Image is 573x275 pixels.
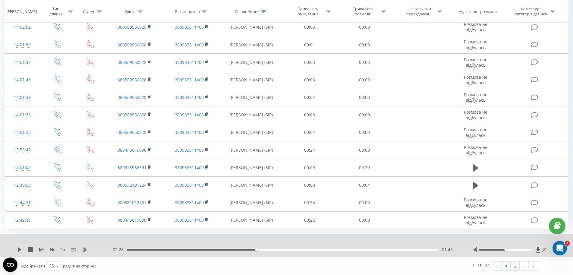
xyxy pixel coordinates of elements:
[220,71,282,89] td: [PERSON_NAME] (SIP)
[118,77,146,83] a: 380569550828
[90,203,111,207] span: Допомога
[220,159,282,176] td: [PERSON_NAME] (SIP)
[464,21,487,33] span: Розмова не відбулась
[175,77,204,83] a: 380933311400
[11,21,34,33] div: 14:02:02
[282,159,337,176] td: 00:09
[65,10,77,22] img: Profile image for Vladyslav
[118,165,146,170] a: 380978966591
[337,176,392,194] td: 00:04
[118,42,146,48] a: 380569550828
[118,129,146,135] a: 380569550828
[118,24,146,30] a: 380569550829
[337,141,392,159] td: 00:00
[337,71,392,89] td: 00:00
[464,57,487,68] span: Розмова не відбулась
[220,211,282,229] td: [PERSON_NAME] (SIP)
[11,74,34,86] div: 14:01:43
[83,9,95,14] div: Статус
[502,262,511,270] a: 1
[104,10,115,21] div: Закрити
[337,36,392,54] td: 00:00
[118,112,146,118] a: 380569550828
[12,113,53,119] span: Пошук в статтях
[11,109,34,121] div: 14:01:36
[9,153,112,164] div: Інтеграція з KeyCRM
[175,165,204,170] a: 380933311400
[11,39,34,51] div: 14:01:50
[220,54,282,71] td: [PERSON_NAME] (SIP)
[40,188,80,212] button: Повідомлення
[6,81,115,104] div: Напишіть нам повідомленняЗазвичай ми відповідаємо за хвилину
[464,39,487,50] span: Розмова не відбулась
[12,93,101,99] div: Зазвичай ми відповідаємо за хвилину
[6,9,37,14] div: [PERSON_NAME]
[11,56,34,68] div: 14:01:47
[220,176,282,194] td: [PERSON_NAME] (SIP)
[9,110,112,122] button: Пошук в статтях
[347,6,379,17] div: Тривалість розмови
[175,217,204,223] a: 380933311400
[12,11,52,21] img: logo
[118,59,146,65] a: 380569550828
[118,147,146,153] a: 380445019090
[464,92,487,103] span: Розмова не відбулась
[442,247,453,253] span: 01:45
[12,86,101,93] div: Напишіть нам повідомлення
[11,144,34,156] div: 13:59:42
[337,159,392,176] td: 00:20
[459,9,497,14] div: Аудіозапис розмови
[337,89,392,106] td: 00:00
[175,42,204,48] a: 380933311400
[337,18,392,36] td: 00:00
[553,241,567,255] iframe: Intercom live chat
[337,194,392,211] td: 00:00
[45,203,76,207] span: Повідомлення
[9,124,112,142] div: API Ringostat. API-запит з'єднання 2х номерів
[337,54,392,71] td: 00:00
[220,141,282,159] td: [PERSON_NAME] (SIP)
[220,124,282,141] td: [PERSON_NAME] (SIP)
[175,94,204,100] a: 380933311400
[282,106,337,124] td: 00:03
[9,164,112,182] div: Огляд функціоналу програми Ringostat Smart Phone
[175,200,204,205] a: 380933311400
[12,155,101,162] div: Інтеграція з KeyCRM
[12,166,101,179] div: Огляд функціоналу програми Ringostat Smart Phone
[118,182,146,188] a: 380632491224
[61,247,65,253] span: 1 x
[175,9,200,14] div: Бізнес номер
[565,241,570,246] span: 1
[3,258,17,272] button: Open CMP widget
[175,182,204,188] a: 380933311400
[282,71,337,89] td: 00:03
[11,92,34,103] div: 14:01:39
[118,200,146,205] a: 380981012707
[472,263,490,269] div: 1 - 25 з 63
[464,144,487,156] span: Розмова не відбулась
[337,106,392,124] td: 00:00
[11,214,34,226] div: 12:42:48
[111,247,127,253] span: - 02:28
[80,188,121,212] button: Допомога
[175,112,204,118] a: 380933311400
[282,89,337,106] td: 00:04
[220,18,282,36] td: [PERSON_NAME] (SIP)
[282,18,337,36] td: 00:03
[282,124,337,141] td: 00:04
[513,6,549,17] div: Коментар/категорія дзвінка
[12,127,101,139] div: API Ringostat. API-запит з'єднання 2х номерів
[12,53,109,74] p: Чим вам допомогти?
[282,36,337,54] td: 00:01
[220,36,282,54] td: [PERSON_NAME] (SIP)
[464,109,487,120] span: Розмова не відбулась
[175,129,204,135] a: 380933311400
[12,144,101,150] div: AI. Загальна інформація та вартість
[118,94,146,100] a: 380569550828
[12,43,109,53] p: Вiтаю 👋
[175,147,204,153] a: 380933311400
[282,176,337,194] td: 00:08
[464,214,487,226] span: Розмова не відбулась
[11,179,34,191] div: 12:46:58
[282,54,337,71] td: 00:03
